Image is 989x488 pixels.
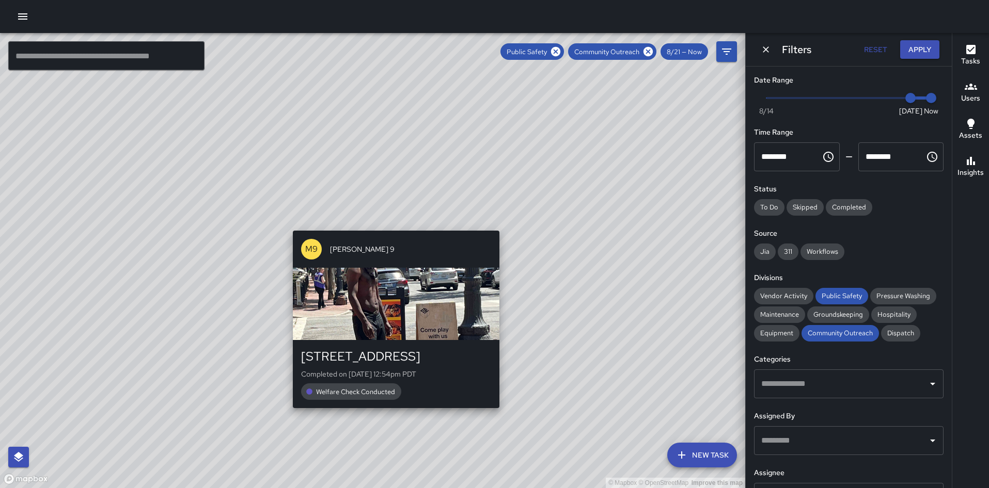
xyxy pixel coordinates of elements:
h6: Users [961,93,980,104]
div: Jia [754,243,776,260]
div: Public Safety [500,43,564,60]
h6: Categories [754,354,944,365]
span: Completed [826,203,872,212]
span: Workflows [800,247,844,256]
button: Open [925,433,940,448]
span: Hospitality [871,310,917,319]
h6: Tasks [961,56,980,67]
div: Workflows [800,243,844,260]
span: Skipped [787,203,824,212]
span: Dispatch [881,329,920,337]
h6: Date Range [754,75,944,86]
button: Apply [900,40,939,59]
div: Equipment [754,325,799,341]
h6: Divisions [754,272,944,284]
h6: Source [754,228,944,239]
h6: Time Range [754,127,944,138]
span: 8/21 — Now [661,47,708,56]
h6: Filters [782,41,811,58]
span: To Do [754,203,784,212]
p: M9 [305,243,318,255]
h6: Insights [957,167,984,178]
span: Now [924,106,938,116]
span: Welfare Check Conducted [310,387,401,396]
div: Groundskeeping [807,306,869,323]
button: Insights [952,149,989,186]
div: Hospitality [871,306,917,323]
span: Community Outreach [802,329,879,337]
span: Jia [754,247,776,256]
span: Groundskeeping [807,310,869,319]
button: Choose time, selected time is 12:00 AM [818,147,839,167]
button: Tasks [952,37,989,74]
button: Assets [952,111,989,149]
div: Maintenance [754,306,805,323]
span: 311 [778,247,798,256]
div: Dispatch [881,325,920,341]
button: Reset [859,40,892,59]
button: Open [925,377,940,391]
button: Users [952,74,989,111]
div: [STREET_ADDRESS] [301,348,491,365]
div: Vendor Activity [754,288,813,304]
span: Maintenance [754,310,805,319]
div: Pressure Washing [870,288,936,304]
span: [DATE] [899,106,922,116]
button: Filters [716,41,737,62]
h6: Assignee [754,467,944,479]
span: Pressure Washing [870,291,936,300]
div: Community Outreach [568,43,656,60]
h6: Status [754,184,944,195]
span: Vendor Activity [754,291,813,300]
h6: Assets [959,130,982,141]
div: Community Outreach [802,325,879,341]
span: Public Safety [500,47,553,56]
span: [PERSON_NAME] 9 [330,244,491,254]
div: 311 [778,243,798,260]
span: Public Safety [815,291,868,300]
button: New Task [667,443,737,467]
button: M9[PERSON_NAME] 9[STREET_ADDRESS]Completed on [DATE] 12:54pm PDTWelfare Check Conducted [293,231,499,408]
span: 8/14 [759,106,774,116]
button: Dismiss [758,42,774,57]
div: To Do [754,199,784,216]
div: Skipped [787,199,824,216]
h6: Assigned By [754,411,944,422]
button: Choose time, selected time is 11:59 PM [922,147,943,167]
span: Equipment [754,329,799,337]
span: Community Outreach [568,47,646,56]
p: Completed on [DATE] 12:54pm PDT [301,369,491,379]
div: Completed [826,199,872,216]
div: Public Safety [815,288,868,304]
